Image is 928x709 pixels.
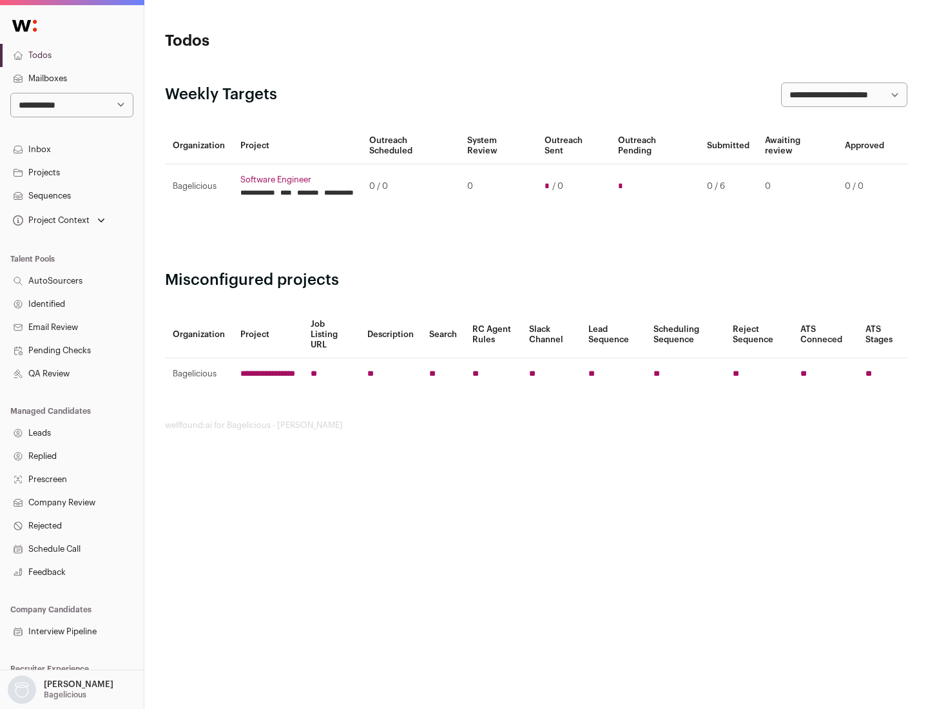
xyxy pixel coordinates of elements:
div: Project Context [10,215,90,226]
th: Scheduling Sequence [646,311,725,358]
th: Outreach Sent [537,128,611,164]
span: / 0 [552,181,563,191]
td: 0 / 0 [362,164,459,209]
td: 0 / 0 [837,164,892,209]
th: Description [360,311,421,358]
footer: wellfound:ai for Bagelicious - [PERSON_NAME] [165,420,907,431]
th: Submitted [699,128,757,164]
th: ATS Stages [858,311,907,358]
th: ATS Conneced [793,311,857,358]
th: Awaiting review [757,128,837,164]
h1: Todos [165,31,412,52]
h2: Weekly Targets [165,84,277,105]
th: Lead Sequence [581,311,646,358]
th: RC Agent Rules [465,311,521,358]
td: Bagelicious [165,358,233,390]
th: Job Listing URL [303,311,360,358]
th: Reject Sequence [725,311,793,358]
td: 0 [757,164,837,209]
th: Slack Channel [521,311,581,358]
th: Outreach Scheduled [362,128,459,164]
td: Bagelicious [165,164,233,209]
th: System Review [459,128,536,164]
button: Open dropdown [5,675,116,704]
th: Organization [165,311,233,358]
img: Wellfound [5,13,44,39]
th: Approved [837,128,892,164]
button: Open dropdown [10,211,108,229]
img: nopic.png [8,675,36,704]
a: Software Engineer [240,175,354,185]
p: Bagelicious [44,690,86,700]
p: [PERSON_NAME] [44,679,113,690]
th: Search [421,311,465,358]
th: Project [233,128,362,164]
td: 0 [459,164,536,209]
h2: Misconfigured projects [165,270,907,291]
th: Outreach Pending [610,128,699,164]
th: Organization [165,128,233,164]
th: Project [233,311,303,358]
td: 0 / 6 [699,164,757,209]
